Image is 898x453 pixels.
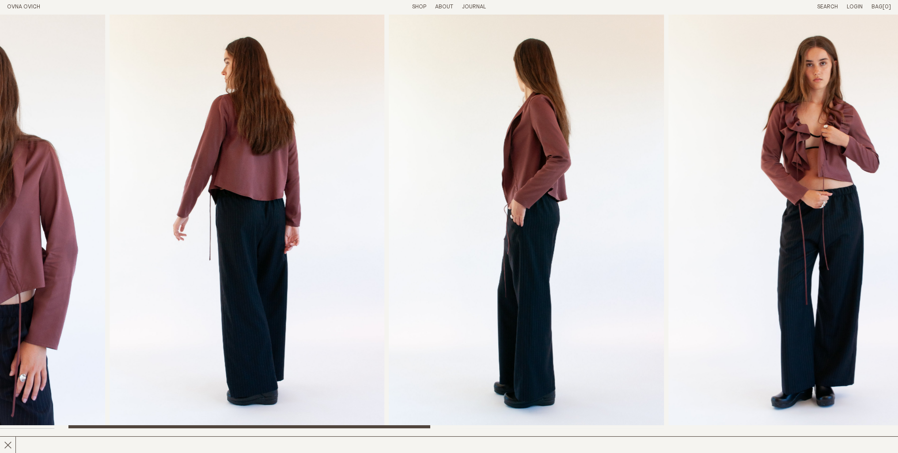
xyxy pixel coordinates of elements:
a: Shop [412,4,426,10]
span: Bag [871,4,883,10]
div: 3 / 8 [389,14,664,428]
a: Login [847,4,863,10]
a: Journal [462,4,486,10]
a: Home [7,4,40,10]
a: Search [817,4,838,10]
h2: Shall We Blouse [7,435,223,448]
div: 2 / 8 [110,14,384,428]
summary: About [435,4,453,11]
img: Shall We Blouse [110,14,384,428]
span: [0] [883,4,891,10]
img: Shall We Blouse [389,14,664,428]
